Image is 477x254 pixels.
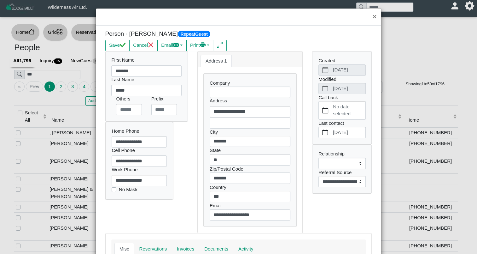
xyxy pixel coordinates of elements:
span: RepeatGuest [178,31,211,37]
button: arrows angle expand [213,40,226,51]
div: Created Modified Call back Last contact [312,51,371,144]
h6: Prefix: [151,96,177,102]
div: Company City State Zip/Postal Code Country Email [204,74,296,227]
svg: printer fill [200,42,206,48]
svg: calendar [322,130,328,136]
svg: calendar [322,107,328,113]
div: Relationship Referral Source [312,145,371,193]
h6: Others [116,96,142,102]
button: Printprinter fill [186,40,213,51]
h6: Work Phone [112,167,167,172]
svg: envelope fill [173,42,179,48]
h6: Cell Phone [112,148,167,153]
h6: First Name [111,57,181,63]
button: Cancelx [129,40,158,51]
label: [DATE] [332,127,365,138]
button: Savecheck [105,40,130,51]
h6: Last Name [111,77,181,82]
svg: arrows angle expand [217,42,223,48]
svg: check [120,42,126,48]
button: calendar [319,101,332,119]
svg: x [148,42,154,48]
h5: Person - [PERSON_NAME] [105,30,234,38]
button: Close [368,9,381,25]
h6: Home Phone [112,128,167,134]
label: No Mask [119,186,137,193]
button: Emailenvelope fill [157,40,187,51]
h6: Address [210,98,290,104]
button: calendar [319,127,332,138]
a: Address 1 [201,55,232,68]
label: No date selected [332,101,365,119]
